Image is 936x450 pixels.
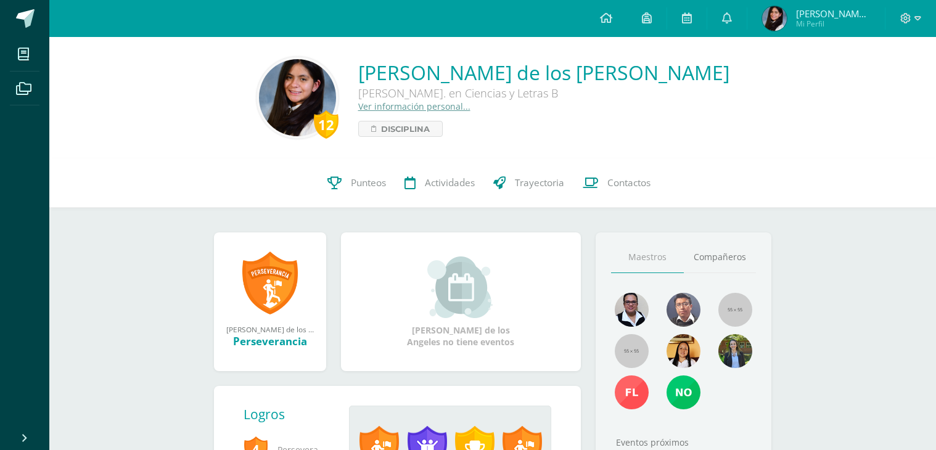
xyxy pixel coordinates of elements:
span: Punteos [351,176,386,189]
img: bf3cc4379d1deeebe871fe3ba6f72a08.png [667,293,700,327]
a: Disciplina [358,121,443,137]
a: Ver información personal... [358,100,470,112]
a: Maestros [611,242,684,273]
a: Actividades [395,158,484,208]
img: 63b834080b4668b05b988602bdc58142.png [259,59,336,136]
img: event_small.png [427,256,495,318]
div: [PERSON_NAME] de los Angeles obtuvo [226,324,314,334]
span: Contactos [607,176,651,189]
img: 55x55 [615,334,649,368]
img: 7d61841bcfb191287f003a87f3c9ee53.png [718,334,752,368]
a: [PERSON_NAME] de los [PERSON_NAME] [358,59,729,86]
div: Logros [244,406,340,423]
div: Eventos próximos [611,436,757,448]
span: Trayectoria [515,176,564,189]
div: Perseverancia [226,334,314,348]
span: Mi Perfil [796,18,870,29]
span: Disciplina [381,121,430,136]
div: 12 [314,110,339,139]
img: 57c4e928f643661f27a38ec3fbef529c.png [615,375,649,409]
a: Contactos [573,158,660,208]
a: Trayectoria [484,158,573,208]
img: 7e5ce3178e263c1de2a2f09ff2bb6eb7.png [667,375,700,409]
a: Punteos [318,158,395,208]
div: [PERSON_NAME] de los Angeles no tiene eventos [399,256,522,348]
img: 46f6fa15264c5e69646c4d280a212a31.png [667,334,700,368]
img: 55x55 [718,293,752,327]
span: [PERSON_NAME] de los Angeles [796,7,870,20]
img: 62dd456a4c999dad95d6d9c500f77ad2.png [762,6,787,31]
a: Compañeros [684,242,757,273]
img: e41c3894aaf89bb740a7d8c448248d63.png [615,293,649,327]
div: [PERSON_NAME]. en Ciencias y Letras B [358,86,728,100]
span: Actividades [425,176,475,189]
